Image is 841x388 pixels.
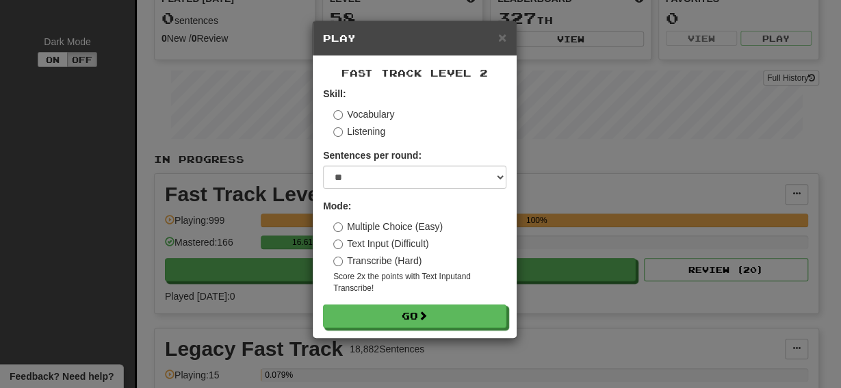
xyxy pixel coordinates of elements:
strong: Mode: [323,201,351,211]
span: Fast Track Level 2 [341,67,488,79]
input: Transcribe (Hard) [333,257,343,266]
small: Score 2x the points with Text Input and Transcribe ! [333,271,506,294]
input: Multiple Choice (Easy) [333,222,343,232]
label: Transcribe (Hard) [333,254,422,268]
label: Listening [333,125,385,138]
input: Text Input (Difficult) [333,240,343,249]
span: × [498,29,506,45]
strong: Skill: [323,88,346,99]
label: Multiple Choice (Easy) [333,220,443,233]
button: Close [498,30,506,44]
label: Sentences per round: [323,148,422,162]
label: Text Input (Difficult) [333,237,429,250]
label: Vocabulary [333,107,394,121]
input: Vocabulary [333,110,343,120]
button: Go [323,305,506,328]
h5: Play [323,31,506,45]
input: Listening [333,127,343,137]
